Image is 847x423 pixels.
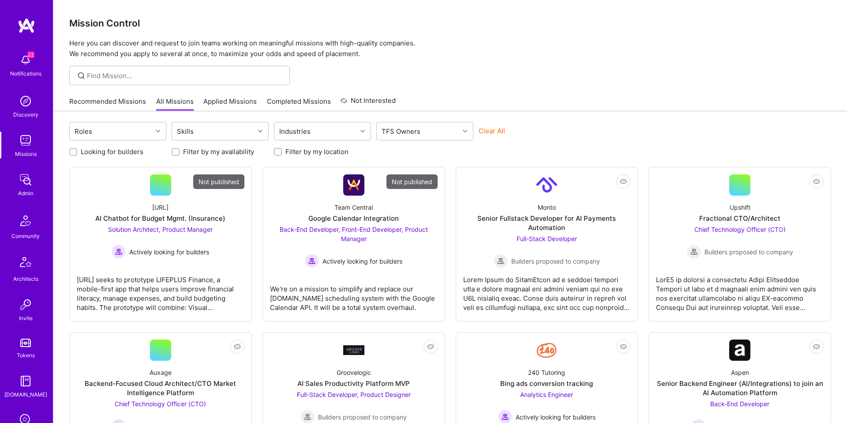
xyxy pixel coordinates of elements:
p: Here you can discover and request to join teams working on meaningful missions with high-quality ... [69,38,831,59]
div: Not published [193,174,244,189]
img: logo [18,18,35,34]
span: Chief Technology Officer (CTO) [694,226,786,233]
img: Company Logo [536,340,557,361]
img: Actively looking for builders [112,245,126,259]
div: AI Chatbot for Budget Mgmt. (Insurance) [95,214,225,223]
div: Tokens [17,351,35,360]
a: All Missions [156,97,194,111]
img: teamwork [17,132,34,149]
div: Monto [538,203,556,212]
a: Not publishedCompany LogoTeam CentralGoogle Calendar IntegrationBack-End Developer, Front-End Dev... [270,174,438,314]
img: Builders proposed to company [494,254,508,268]
div: We're on a mission to simplify and replace our [DOMAIN_NAME] scheduling system with the Google Ca... [270,277,438,312]
div: Backend-Focused Cloud Architect/CTO Market Intelligence Platform [77,379,244,397]
span: Solution Architect, Product Manager [108,226,213,233]
img: Builders proposed to company [687,245,701,259]
i: icon EyeClosed [620,343,627,350]
span: 22 [27,51,34,58]
div: Fractional CTO/Architect [699,214,780,223]
img: bell [17,51,34,69]
i: icon SearchGrey [76,71,86,81]
a: Company LogoMontoSenior Fullstack Developer for AI Payments AutomationFull-Stack Developer Builde... [463,174,631,314]
span: Actively looking for builders [516,412,596,422]
div: Senior Backend Engineer (AI/Integrations) to join an AI Automation Platform [656,379,824,397]
div: Google Calendar Integration [308,214,399,223]
i: icon EyeClosed [813,343,820,350]
div: TFS Owners [379,125,423,138]
a: Not published[URL]AI Chatbot for Budget Mgmt. (Insurance)Solution Architect, Product Manager Acti... [77,174,244,314]
img: admin teamwork [17,171,34,189]
span: Full-Stack Developer [517,235,577,242]
span: Full-Stack Developer, Product Designer [297,391,411,398]
div: Not published [386,174,438,189]
img: Community [15,210,36,231]
img: Company Logo [343,174,364,196]
div: Team Central [334,203,373,212]
span: Builders proposed to company [705,247,793,257]
div: Aspen [731,368,749,377]
a: UpshiftFractional CTO/ArchitectChief Technology Officer (CTO) Builders proposed to companyBuilder... [656,174,824,314]
div: Discovery [13,110,38,119]
img: Company Logo [343,345,364,355]
a: Applied Missions [203,97,257,111]
div: 240 Tutoring [528,368,565,377]
img: Company Logo [536,174,557,196]
input: Find Mission... [87,71,283,80]
label: Filter by my location [285,147,349,156]
span: Actively looking for builders [322,257,402,266]
img: discovery [17,92,34,110]
div: [URL] seeks to prototype LIFEPLUS Finance, a mobile-first app that helps users improve financial ... [77,268,244,312]
label: Looking for builders [81,147,143,156]
span: Back-End Developer, Front-End Developer, Product Manager [280,226,428,242]
div: Industries [277,125,313,138]
span: Builders proposed to company [511,257,600,266]
div: Senior Fullstack Developer for AI Payments Automation [463,214,631,232]
div: Groovelogic [337,368,371,377]
i: icon EyeClosed [427,343,434,350]
div: Auxage [150,368,172,377]
div: Admin [18,189,34,198]
img: Architects [15,253,36,274]
div: Upshift [730,203,750,212]
div: Community [11,231,40,241]
label: Filter by my availability [183,147,254,156]
div: Bing ads conversion tracking [500,379,593,388]
i: icon EyeClosed [234,343,241,350]
i: icon EyeClosed [813,178,820,185]
i: icon EyeClosed [620,178,627,185]
span: Analytics Engineer [520,391,573,398]
i: icon Chevron [156,129,160,133]
a: Recommended Missions [69,97,146,111]
button: Clear All [479,126,505,136]
a: Completed Missions [267,97,331,111]
a: Not Interested [341,95,396,111]
span: Chief Technology Officer (CTO) [115,400,206,408]
div: Architects [13,274,38,283]
i: icon Chevron [463,129,467,133]
span: Actively looking for builders [129,247,209,257]
img: tokens [20,339,31,347]
div: [URL] [152,203,169,212]
div: Missions [15,149,37,159]
div: AI Sales Productivity Platform MVP [297,379,410,388]
i: icon Chevron [360,129,365,133]
div: LorE5 ip dolorsi a consectetu Adipi Elitseddoe Tempori ut labo et d magnaali enim admini ven quis... [656,268,824,312]
span: Back-End Developer [710,400,769,408]
i: icon Chevron [258,129,262,133]
img: guide book [17,372,34,390]
div: Skills [175,125,196,138]
span: Builders proposed to company [318,412,407,422]
div: Lorem Ipsum do SitamEtcon ad e seddoei tempori utla e dolore magnaal eni admini veniam qui no exe... [463,268,631,312]
h3: Mission Control [69,18,831,29]
div: Notifications [10,69,41,78]
img: Invite [17,296,34,313]
div: Roles [72,125,94,138]
div: [DOMAIN_NAME] [4,390,47,399]
img: Actively looking for builders [305,254,319,268]
img: Company Logo [729,340,750,361]
div: Invite [19,313,33,323]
